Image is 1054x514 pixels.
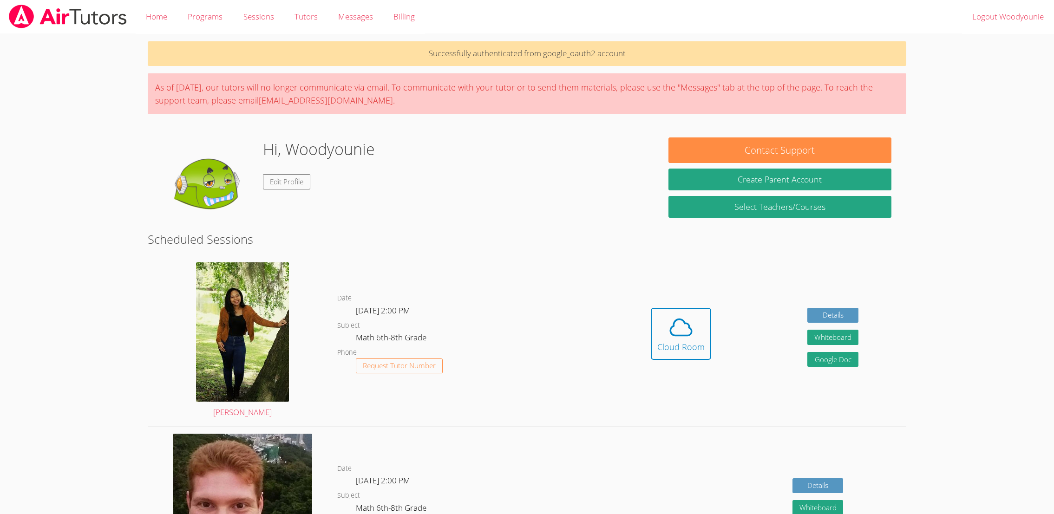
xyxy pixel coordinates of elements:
dt: Subject [337,490,360,501]
p: Successfully authenticated from google_oauth2 account [148,41,907,66]
h2: Scheduled Sessions [148,230,907,248]
h1: Hi, Woodyounie [263,137,375,161]
span: Request Tutor Number [363,362,436,369]
dt: Date [337,463,352,475]
button: Cloud Room [651,308,711,360]
button: Create Parent Account [668,169,891,190]
div: Cloud Room [657,340,705,353]
a: Details [792,478,844,494]
span: Messages [338,11,373,22]
div: As of [DATE], our tutors will no longer communicate via email. To communicate with your tutor or ... [148,73,907,114]
a: [PERSON_NAME] [196,262,289,419]
img: default.png [163,137,255,230]
a: Google Doc [807,352,858,367]
button: Request Tutor Number [356,358,443,374]
span: [DATE] 2:00 PM [356,475,410,486]
dt: Subject [337,320,360,332]
span: [DATE] 2:00 PM [356,305,410,316]
button: Whiteboard [807,330,858,345]
img: avatar.png [196,262,289,402]
dt: Date [337,293,352,304]
img: airtutors_banner-c4298cdbf04f3fff15de1276eac7730deb9818008684d7c2e4769d2f7ddbe033.png [8,5,128,28]
a: Details [807,308,858,323]
a: Edit Profile [263,174,310,189]
a: Select Teachers/Courses [668,196,891,218]
dt: Phone [337,347,357,358]
button: Contact Support [668,137,891,163]
dd: Math 6th-8th Grade [356,331,428,347]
